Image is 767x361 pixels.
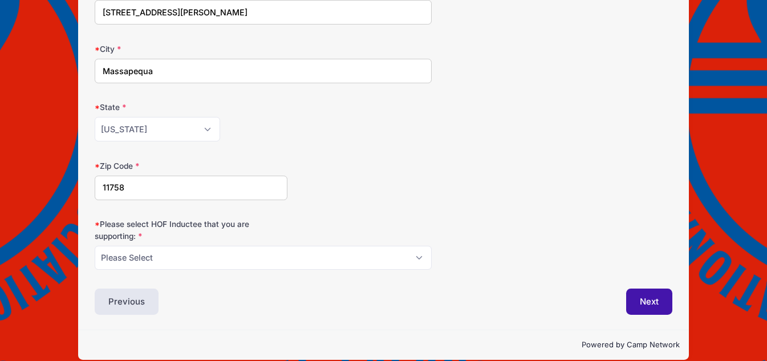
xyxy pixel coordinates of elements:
label: Zip Code [95,160,287,172]
label: Please select HOF Inductee that you are supporting: [95,218,287,242]
input: xxxxx [95,176,287,200]
button: Next [626,289,672,315]
label: State [95,102,287,113]
label: City [95,43,287,55]
p: Powered by Camp Network [87,339,679,351]
button: Previous [95,289,159,315]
